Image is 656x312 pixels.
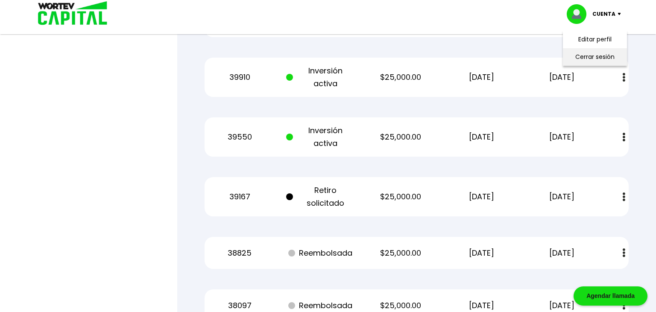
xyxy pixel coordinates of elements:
p: Reembolsada [286,247,354,260]
p: $25,000.00 [367,131,435,143]
p: [DATE] [528,190,596,203]
p: [DATE] [528,247,596,260]
p: 38825 [206,247,274,260]
a: Editar perfil [578,35,612,44]
li: Cerrar sesión [561,48,629,66]
p: $25,000.00 [367,299,435,312]
p: [DATE] [448,299,515,312]
p: [DATE] [448,190,515,203]
p: Reembolsada [286,299,354,312]
p: $25,000.00 [367,247,435,260]
p: [DATE] [448,71,515,84]
p: Retiro solicitado [286,184,354,210]
p: 38097 [206,299,274,312]
p: 39910 [206,71,274,84]
p: Inversión activa [286,64,354,90]
p: Cuenta [592,8,615,20]
p: [DATE] [528,299,596,312]
p: 39167 [206,190,274,203]
p: [DATE] [528,71,596,84]
img: icon-down [615,13,627,15]
p: [DATE] [448,247,515,260]
img: profile-image [567,4,592,24]
p: 39550 [206,131,274,143]
p: $25,000.00 [367,190,435,203]
p: $25,000.00 [367,71,435,84]
div: Agendar llamada [574,286,647,306]
p: [DATE] [528,131,596,143]
p: [DATE] [448,131,515,143]
p: Inversión activa [286,124,354,150]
